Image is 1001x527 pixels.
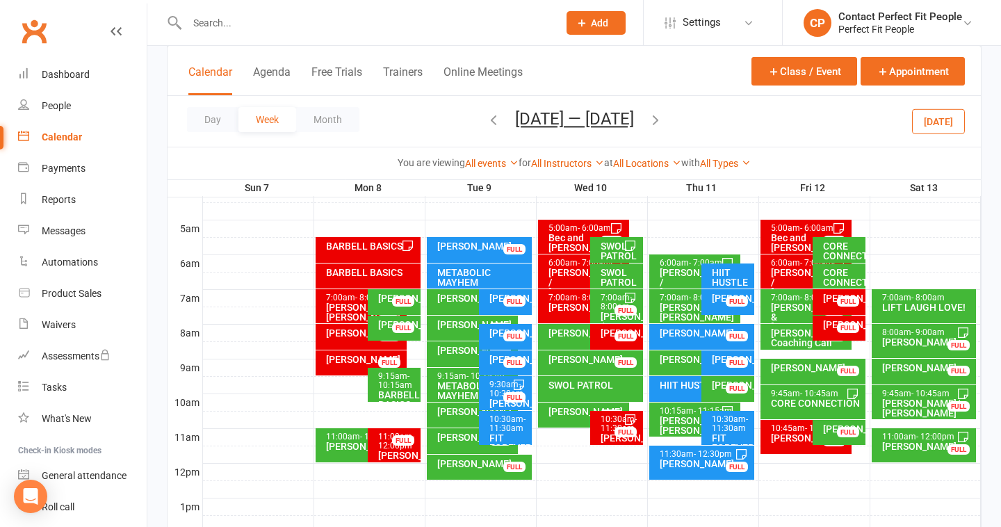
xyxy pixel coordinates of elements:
[503,462,526,472] div: FULL
[600,433,640,443] div: [PERSON_NAME]
[804,9,831,37] div: CP
[912,108,965,133] button: [DATE]
[838,10,962,23] div: Contact Perfect Fit People
[18,372,147,403] a: Tasks
[726,357,748,368] div: FULL
[378,357,400,368] div: FULL
[689,293,722,302] span: - 8:00am
[355,293,389,302] span: - 8:00am
[601,414,637,433] span: - 11:30am
[42,501,74,512] div: Roll call
[770,233,849,252] div: Bec and [PERSON_NAME]
[770,328,849,348] div: [PERSON_NAME] Coaching Call
[694,406,732,416] span: - 11:15am
[770,259,849,268] div: 6:00am
[489,380,523,398] span: - 10:30am
[18,184,147,216] a: Reports
[861,57,965,86] button: Appointment
[489,323,512,333] div: FULL
[604,157,613,168] strong: at
[600,311,640,341] div: [PERSON_NAME] / [PERSON_NAME]
[503,331,526,341] div: FULL
[770,433,849,443] div: [PERSON_NAME]
[519,157,531,168] strong: for
[659,268,738,297] div: [PERSON_NAME] / [PERSON_NAME]
[615,427,637,437] div: FULL
[360,432,398,441] span: - 12:00pm
[601,293,632,311] span: - 8:00am
[42,470,127,481] div: General attendance
[659,259,738,268] div: 6:00am
[548,268,626,297] div: [PERSON_NAME] / [PERSON_NAME]
[187,107,238,132] button: Day
[515,109,634,129] button: [DATE] — [DATE]
[578,258,611,268] span: - 7:00am
[548,233,626,252] div: Bec and [PERSON_NAME]
[578,223,611,233] span: - 6:00am
[437,407,515,416] div: [PERSON_NAME]
[711,415,751,433] div: 10:30am
[378,432,414,451] span: - 12:00pm
[726,331,748,341] div: FULL
[18,278,147,309] a: Product Sales
[711,380,751,390] div: [PERSON_NAME]
[377,390,418,410] div: BARBELL BASICS
[822,424,863,434] div: [PERSON_NAME]
[548,293,626,302] div: 7:00am
[881,432,974,441] div: 11:00am
[613,158,681,169] a: All Locations
[17,14,51,49] a: Clubworx
[531,158,604,169] a: All Instructors
[823,236,845,246] div: FULL
[42,288,101,299] div: Product Sales
[314,179,425,197] th: Mon 8
[881,363,974,373] div: [PERSON_NAME]
[42,69,90,80] div: Dashboard
[437,293,515,303] div: [PERSON_NAME]
[600,293,640,311] div: 7:00am
[378,371,412,390] span: - 10:15am
[659,328,751,338] div: [PERSON_NAME]
[437,320,515,330] div: [PERSON_NAME]
[711,433,751,453] div: FIT FOREVERS
[18,59,147,90] a: Dashboard
[578,293,611,302] span: - 8:00am
[18,341,147,372] a: Assessments
[947,444,970,455] div: FULL
[712,414,748,433] span: - 11:30am
[615,305,637,316] div: FULL
[881,337,974,347] div: [PERSON_NAME]
[437,346,515,355] div: [PERSON_NAME]
[567,11,626,35] button: Add
[437,459,529,469] div: [PERSON_NAME]
[870,179,981,197] th: Sat 13
[711,293,751,303] div: [PERSON_NAME]
[503,244,526,254] div: FULL
[18,492,147,523] a: Roll call
[881,328,974,337] div: 8:00am
[770,363,863,373] div: [PERSON_NAME]
[911,389,950,398] span: - 10:45am
[325,268,418,277] div: BARBELL BASICS
[14,480,47,513] div: Open Intercom Messenger
[503,357,526,368] div: FULL
[548,259,626,268] div: 6:00am
[947,366,970,376] div: FULL
[168,498,202,515] th: 1pm
[726,296,748,307] div: FULL
[168,428,202,446] th: 11am
[822,293,863,303] div: [PERSON_NAME]
[383,65,423,95] button: Trainers
[600,415,640,433] div: 10:30am
[325,432,404,441] div: 11:00am
[947,401,970,412] div: FULL
[398,157,465,168] strong: You are viewing
[168,463,202,480] th: 12pm
[770,398,863,408] div: CORE CONNECTION
[168,289,202,307] th: 7am
[489,433,529,453] div: FIT FOREVERS
[466,371,505,381] span: - 10:15am
[18,153,147,184] a: Payments
[18,90,147,122] a: People
[42,131,82,143] div: Calendar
